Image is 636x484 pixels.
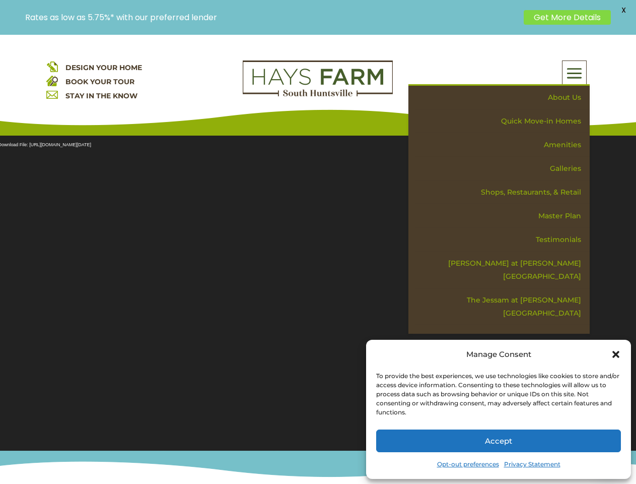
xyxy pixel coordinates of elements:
[243,90,393,99] a: hays farm homes huntsville development
[437,457,499,471] a: Opt-out preferences
[65,91,137,100] a: STAY IN THE KNOW
[524,10,611,25] a: Get More Details
[46,60,58,72] img: design your home
[65,77,134,86] a: BOOK YOUR TOUR
[415,252,590,288] a: [PERSON_NAME] at [PERSON_NAME][GEOGRAPHIC_DATA]
[65,63,142,72] a: DESIGN YOUR HOME
[46,75,58,86] img: book your home tour
[611,349,621,359] div: Close dialog
[415,325,590,349] a: Contact Us
[415,109,590,133] a: Quick Move-in Homes
[243,60,393,97] img: Logo
[415,157,590,180] a: Galleries
[415,180,590,204] a: Shops, Restaurants, & Retail
[415,228,590,252] a: Testimonials
[415,86,590,109] a: About Us
[415,133,590,157] a: Amenities
[504,457,560,471] a: Privacy Statement
[415,288,590,325] a: The Jessam at [PERSON_NAME][GEOGRAPHIC_DATA]
[376,372,620,417] div: To provide the best experiences, we use technologies like cookies to store and/or access device i...
[616,3,631,18] span: X
[25,13,519,22] p: Rates as low as 5.75%* with our preferred lender
[415,204,590,228] a: Master Plan
[376,430,621,452] button: Accept
[466,347,531,361] div: Manage Consent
